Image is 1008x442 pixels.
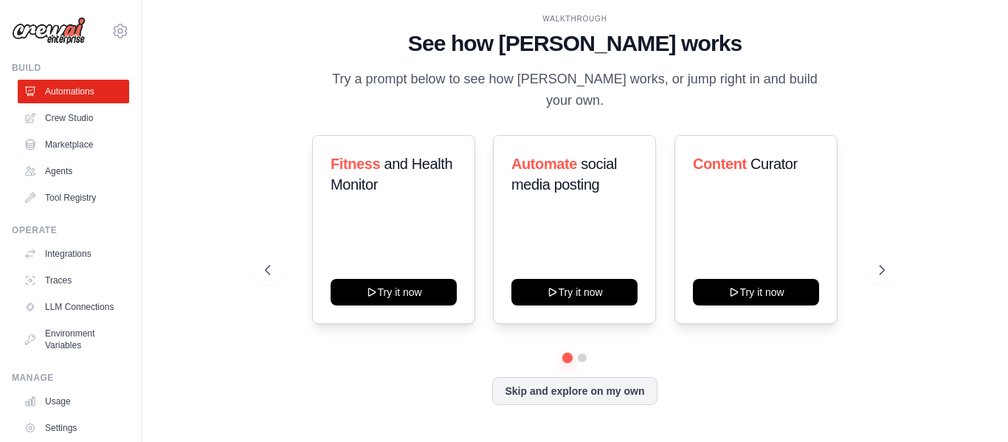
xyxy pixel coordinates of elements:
a: LLM Connections [18,295,129,319]
iframe: Chat Widget [934,371,1008,442]
a: Settings [18,416,129,440]
span: Content [693,156,747,172]
span: and Health Monitor [331,156,452,193]
button: Try it now [693,279,819,305]
span: Automate [511,156,577,172]
p: Try a prompt below to see how [PERSON_NAME] works, or jump right in and build your own. [327,69,823,112]
a: Environment Variables [18,322,129,357]
a: Tool Registry [18,186,129,210]
button: Skip and explore on my own [492,377,657,405]
span: Fitness [331,156,380,172]
a: Automations [18,80,129,103]
button: Try it now [511,279,638,305]
img: Logo [12,17,86,45]
a: Traces [18,269,129,292]
span: Curator [750,156,798,172]
div: Manage [12,372,129,384]
a: Usage [18,390,129,413]
a: Integrations [18,242,129,266]
a: Crew Studio [18,106,129,130]
div: WALKTHROUGH [265,13,885,24]
div: Operate [12,224,129,236]
h1: See how [PERSON_NAME] works [265,30,885,57]
a: Agents [18,159,129,183]
div: Build [12,62,129,74]
a: Marketplace [18,133,129,156]
button: Try it now [331,279,457,305]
